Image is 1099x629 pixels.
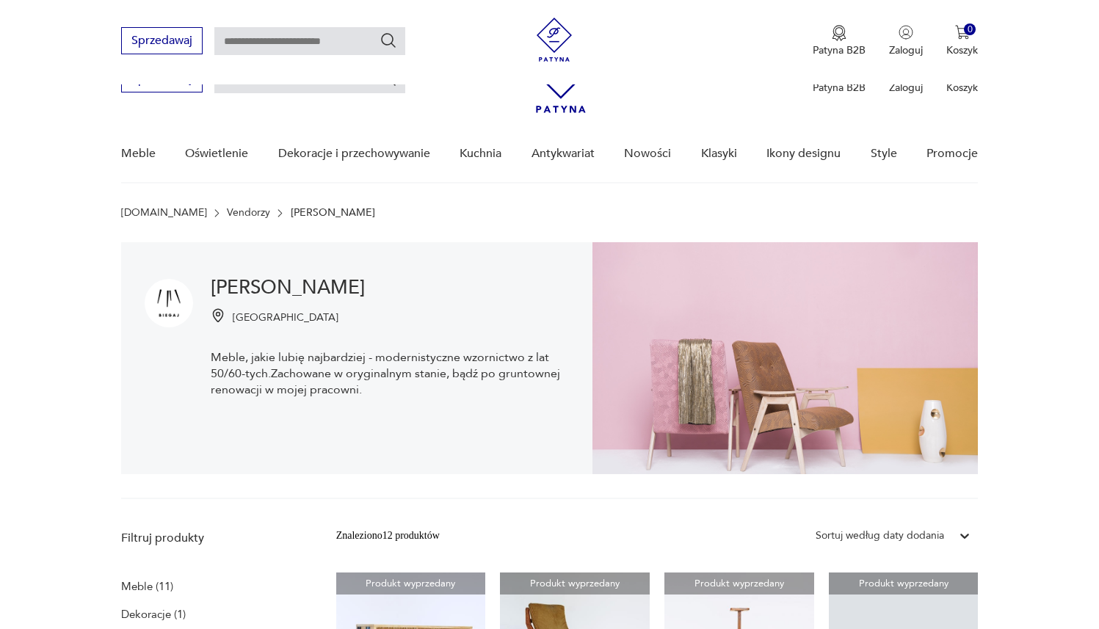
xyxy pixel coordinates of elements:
img: Ikona medalu [832,25,846,41]
p: Koszyk [946,81,978,95]
a: Kuchnia [460,126,501,182]
a: Ikona medaluPatyna B2B [813,25,866,57]
button: 0Koszyk [946,25,978,57]
img: Ikonka użytkownika [899,25,913,40]
a: Dekoracje (1) [121,604,186,625]
p: Zaloguj [889,43,923,57]
p: Meble, jakie lubię najbardziej - modernistyczne wzornictwo z lat 50/60-tych.Zachowane w oryginaln... [211,349,569,398]
button: Patyna B2B [813,25,866,57]
a: Oświetlenie [185,126,248,182]
p: Koszyk [946,43,978,57]
img: Ikonka pinezki mapy [211,308,225,323]
p: Zaloguj [889,81,923,95]
a: Dekoracje i przechowywanie [278,126,430,182]
a: Meble (11) [121,576,173,597]
img: Sylwia Biegaj [592,242,978,474]
button: Zaloguj [889,25,923,57]
p: [GEOGRAPHIC_DATA] [233,310,338,324]
a: Nowości [624,126,671,182]
img: Sylwia Biegaj [145,279,193,327]
p: Filtruj produkty [121,530,301,546]
a: Promocje [926,126,978,182]
p: Patyna B2B [813,43,866,57]
a: Sprzedawaj [121,75,203,85]
a: Klasyki [701,126,737,182]
p: Patyna B2B [813,81,866,95]
a: Ikony designu [766,126,841,182]
img: Ikona koszyka [955,25,970,40]
a: Meble [121,126,156,182]
a: Vendorzy [227,207,270,219]
button: Sprzedawaj [121,27,203,54]
div: Sortuj według daty dodania [816,528,944,544]
a: Sprzedawaj [121,37,203,47]
a: [DOMAIN_NAME] [121,207,207,219]
p: [PERSON_NAME] [291,207,375,219]
h1: [PERSON_NAME] [211,279,569,297]
div: 0 [964,23,976,36]
img: Patyna - sklep z meblami i dekoracjami vintage [532,18,576,62]
a: Style [871,126,897,182]
button: Szukaj [380,32,397,49]
div: Znaleziono 12 produktów [336,528,440,544]
a: Antykwariat [532,126,595,182]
